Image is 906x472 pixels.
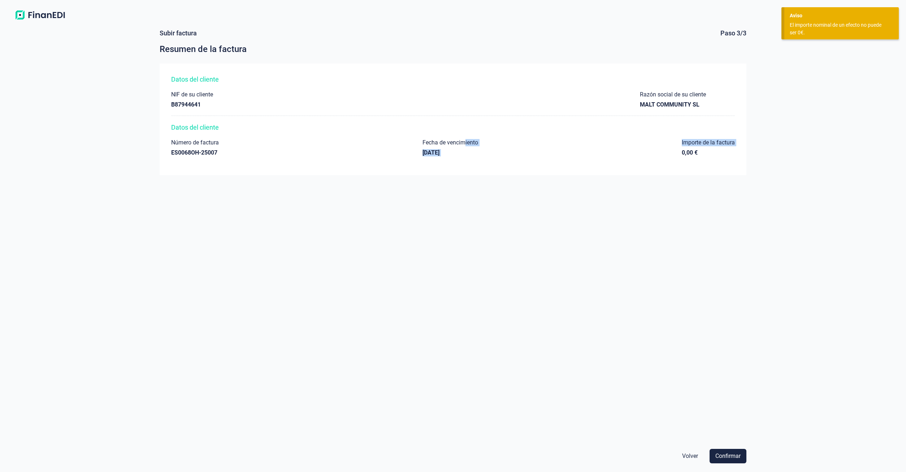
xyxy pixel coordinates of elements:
div: Paso 3/3 [720,29,746,38]
div: Número de factura [171,139,219,146]
div: MALT COMMUNITY SL [640,101,706,108]
div: Resumen de la factura [160,43,746,55]
img: Logo de aplicación [12,9,69,22]
div: Importe de la factura [682,139,735,146]
span: Confirmar [715,452,741,460]
button: Volver [676,449,704,463]
button: Confirmar [710,449,746,463]
div: Fecha de vencimiento [422,139,478,146]
div: [DATE] [422,149,478,156]
div: Datos del cliente [171,75,735,84]
span: Volver [682,452,698,460]
div: B87944641 [171,101,213,108]
div: ES0068OH-25007 [171,149,219,156]
div: Subir factura [160,29,197,38]
div: 0,00 € [682,149,735,156]
div: El importe nominal de un efecto no puede ser 0€. [790,21,888,36]
div: Razón social de su cliente [640,91,706,98]
div: Aviso [790,12,893,20]
div: Datos del cliente [171,123,735,132]
div: NIF de su cliente [171,91,213,98]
